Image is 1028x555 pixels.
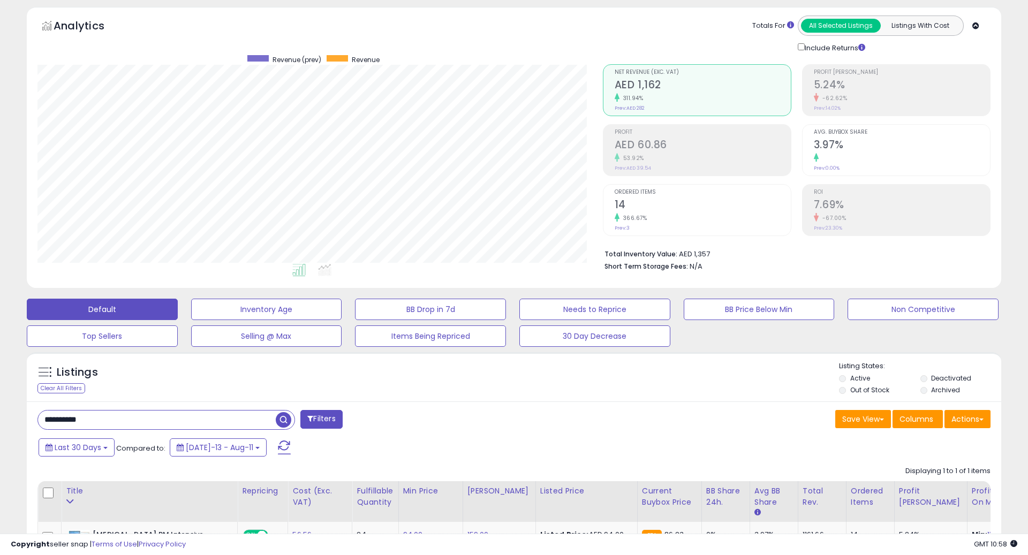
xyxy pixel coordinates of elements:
[850,385,889,394] label: Out of Stock
[814,79,990,93] h2: 5.24%
[615,70,791,75] span: Net Revenue (Exc. VAT)
[604,247,982,260] li: AED 1,357
[754,508,761,518] small: Avg BB Share.
[300,410,342,429] button: Filters
[944,410,991,428] button: Actions
[615,189,791,195] span: Ordered Items
[57,365,98,380] h5: Listings
[814,189,990,195] span: ROI
[619,94,644,102] small: 311.94%
[139,539,186,549] a: Privacy Policy
[803,485,842,508] div: Total Rev.
[55,442,101,453] span: Last 30 Days
[604,262,688,271] b: Short Term Storage Fees:
[819,214,846,222] small: -67.00%
[619,214,647,222] small: 366.67%
[39,438,115,457] button: Last 30 Days
[242,485,283,497] div: Repricing
[931,374,971,383] label: Deactivated
[615,105,645,111] small: Prev: AED 282
[615,139,791,153] h2: AED 60.86
[754,485,793,508] div: Avg BB Share
[170,438,267,457] button: [DATE]-13 - Aug-11
[814,225,842,231] small: Prev: 23.30%
[615,225,630,231] small: Prev: 3
[54,18,125,36] h5: Analytics
[467,485,531,497] div: [PERSON_NAME]
[974,539,1017,549] span: 2025-09-12 10:58 GMT
[615,199,791,213] h2: 14
[893,410,943,428] button: Columns
[292,485,347,508] div: Cost (Exc. VAT)
[355,299,506,320] button: BB Drop in 7d
[814,139,990,153] h2: 3.97%
[931,385,960,394] label: Archived
[11,539,186,550] div: seller snap | |
[880,19,960,33] button: Listings With Cost
[191,325,342,347] button: Selling @ Max
[615,130,791,135] span: Profit
[615,79,791,93] h2: AED 1,162
[191,299,342,320] button: Inventory Age
[835,410,891,428] button: Save View
[273,55,321,64] span: Revenue (prev)
[790,41,878,54] div: Include Returns
[11,539,50,549] strong: Copyright
[814,165,840,171] small: Prev: 0.00%
[899,485,963,508] div: Profit [PERSON_NAME]
[642,485,697,508] div: Current Buybox Price
[519,325,670,347] button: 30 Day Decrease
[540,485,633,497] div: Listed Price
[814,105,841,111] small: Prev: 14.02%
[66,485,233,497] div: Title
[814,70,990,75] span: Profit [PERSON_NAME]
[403,485,458,497] div: Min Price
[619,154,644,162] small: 53.92%
[848,299,999,320] button: Non Competitive
[839,361,1001,371] p: Listing States:
[690,261,702,271] span: N/A
[92,539,137,549] a: Terms of Use
[355,325,506,347] button: Items Being Repriced
[706,485,745,508] div: BB Share 24h.
[27,299,178,320] button: Default
[899,414,933,424] span: Columns
[37,383,85,393] div: Clear All Filters
[814,199,990,213] h2: 7.69%
[357,485,394,508] div: Fulfillable Quantity
[684,299,835,320] button: BB Price Below Min
[814,130,990,135] span: Avg. Buybox Share
[27,325,178,347] button: Top Sellers
[905,466,991,476] div: Displaying 1 to 1 of 1 items
[186,442,253,453] span: [DATE]-13 - Aug-11
[850,374,870,383] label: Active
[519,299,670,320] button: Needs to Reprice
[615,165,651,171] small: Prev: AED 39.54
[801,19,881,33] button: All Selected Listings
[752,21,794,31] div: Totals For
[851,485,890,508] div: Ordered Items
[352,55,380,64] span: Revenue
[116,443,165,453] span: Compared to:
[819,94,848,102] small: -62.62%
[604,249,677,259] b: Total Inventory Value:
